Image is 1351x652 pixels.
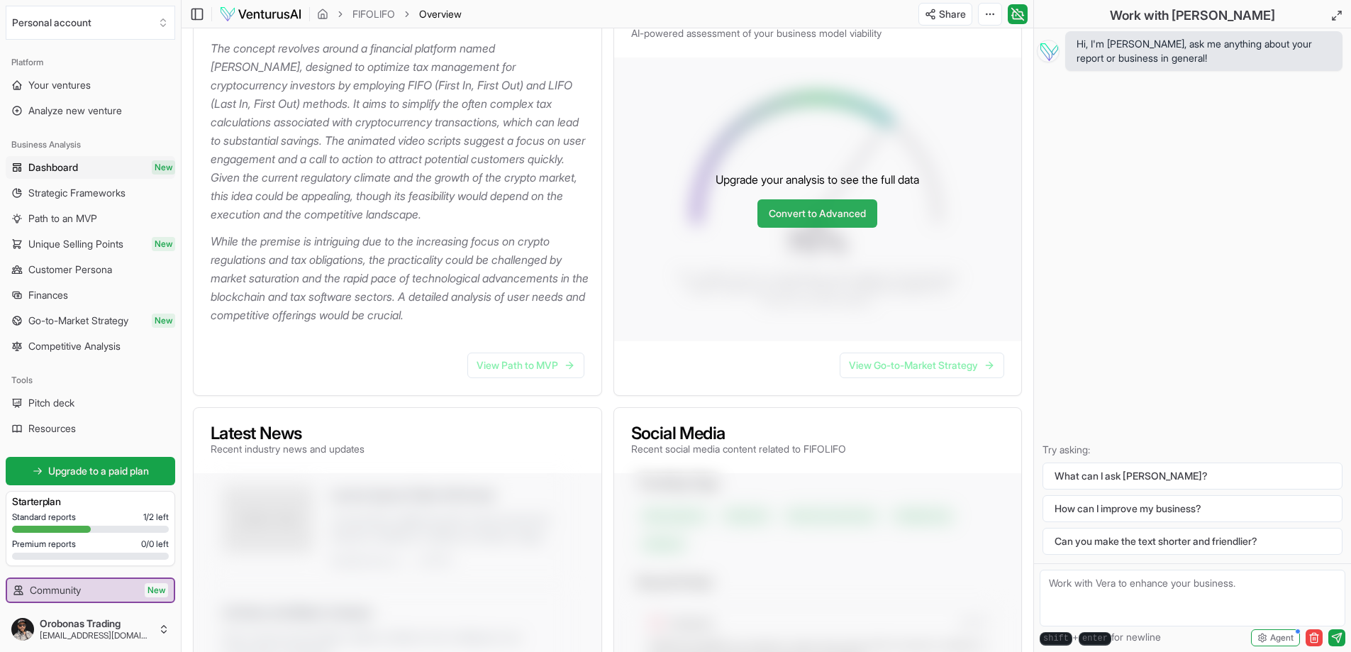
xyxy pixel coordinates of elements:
nav: breadcrumb [317,7,462,21]
a: Resources [6,417,175,440]
span: Unique Selling Points [28,237,123,251]
a: Path to an MVP [6,207,175,230]
p: Upgrade your analysis to see the full data [716,171,919,188]
a: DashboardNew [6,156,175,179]
a: Example ventures [6,606,175,629]
span: Go-to-Market Strategy [28,314,128,328]
span: Your ventures [28,78,91,92]
h3: Social Media [631,425,846,442]
span: + for newline [1040,630,1161,646]
span: Community [30,583,81,597]
p: AI-powered assessment of your business model viability [631,26,1005,40]
span: New [145,583,168,597]
a: Pitch deck [6,392,175,414]
div: Tools [6,369,175,392]
div: Business Analysis [6,133,175,156]
kbd: enter [1079,632,1111,646]
button: What can I ask [PERSON_NAME]? [1043,463,1342,490]
a: View Go-to-Market Strategy [840,353,1004,378]
h3: Latest News [211,425,365,442]
a: Analyze new venture [6,99,175,122]
a: FIFOLIFO [352,7,395,21]
span: Orobonas Trading [40,617,152,630]
span: Standard reports [12,512,76,523]
a: Customer Persona [6,258,175,281]
p: While the premise is intriguing due to the increasing focus on crypto regulations and tax obligat... [211,232,590,324]
span: Path to an MVP [28,211,97,226]
div: Platform [6,51,175,74]
span: Competitive Analysis [28,339,121,353]
span: [EMAIL_ADDRESS][DOMAIN_NAME] [40,630,152,641]
span: Resources [28,421,76,436]
span: 0 / 0 left [141,538,169,550]
span: New [152,160,175,175]
span: Upgrade to a paid plan [48,464,149,478]
button: Share [918,3,972,26]
a: Go-to-Market StrategyNew [6,309,175,332]
a: Strategic Frameworks [6,182,175,204]
p: Recent social media content related to FIFOLIFO [631,442,846,456]
p: The concept revolves around a financial platform named [PERSON_NAME], designed to optimize tax ma... [211,39,590,223]
a: Upgrade to a paid plan [6,457,175,485]
kbd: shift [1040,632,1072,646]
button: Agent [1251,629,1300,646]
span: Strategic Frameworks [28,186,126,200]
span: Analyze new venture [28,104,122,118]
button: Can you make the text shorter and friendlier? [1043,528,1342,555]
a: View Path to MVP [467,353,584,378]
h2: Work with [PERSON_NAME] [1110,6,1275,26]
span: Agent [1270,632,1294,643]
span: New [152,237,175,251]
span: Hi, I'm [PERSON_NAME], ask me anything about your report or business in general! [1077,37,1331,65]
p: Try asking: [1043,443,1342,457]
img: ACg8ocKTnS-MqZquIjZrokJpmTeXIpoWfdxqC3v-oKBUsInu8FP_wkxJ=s96-c [11,618,34,641]
span: 1 / 2 left [143,512,169,523]
span: Customer Persona [28,263,112,277]
img: Vera [1037,40,1060,62]
span: New [152,314,175,328]
a: Unique Selling PointsNew [6,233,175,255]
a: CommunityNew [7,579,174,602]
a: Convert to Advanced [757,199,877,228]
span: Overview [419,7,462,21]
button: How can I improve my business? [1043,495,1342,522]
p: Recent industry news and updates [211,442,365,456]
img: logo [219,6,302,23]
span: Dashboard [28,160,78,175]
button: Select an organization [6,6,175,40]
a: Your ventures [6,74,175,96]
h3: Starter plan [12,494,169,509]
span: Premium reports [12,538,76,550]
a: Competitive Analysis [6,335,175,358]
span: Finances [28,288,68,302]
button: Orobonas Trading[EMAIL_ADDRESS][DOMAIN_NAME] [6,612,175,646]
a: Finances [6,284,175,306]
span: Pitch deck [28,396,74,410]
span: Share [939,7,966,21]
